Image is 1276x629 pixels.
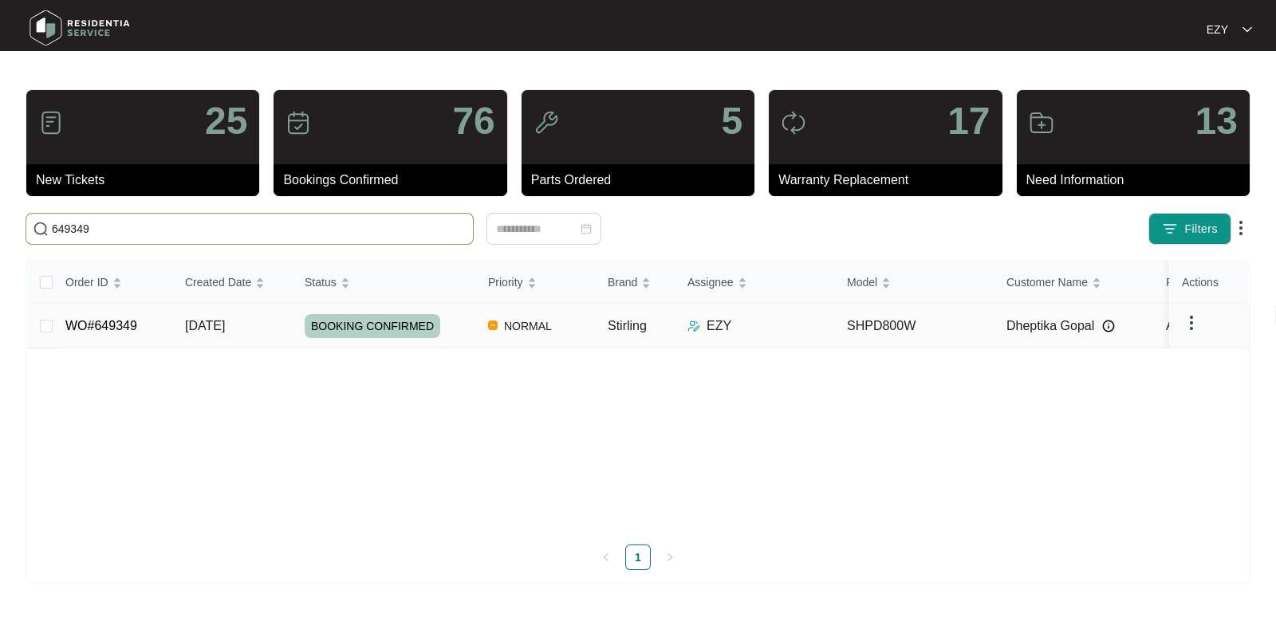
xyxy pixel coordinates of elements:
span: Stirling [608,319,647,332]
li: Previous Page [593,544,619,570]
button: left [593,544,619,570]
p: Need Information [1026,171,1250,190]
img: icon [286,110,311,136]
li: 1 [625,544,651,570]
img: dropdown arrow [1231,218,1250,238]
th: Model [834,261,994,304]
th: Order ID [53,261,172,304]
a: 1 [626,545,650,569]
a: WO#649349 [65,319,137,332]
button: right [657,544,683,570]
span: Dheptika Gopal [1006,316,1094,336]
span: Model [847,273,877,291]
span: right [665,552,675,562]
span: Order ID [65,273,108,291]
span: left [601,552,611,562]
span: [DATE] [185,319,225,332]
td: SHPD800W [834,304,994,348]
span: Purchased From [1166,273,1248,291]
p: 25 [205,102,247,140]
img: icon [534,110,559,136]
span: BOOKING CONFIRMED [305,314,440,338]
button: filter iconFilters [1148,213,1231,245]
th: Customer Name [994,261,1153,304]
img: filter icon [1162,221,1178,237]
span: Brand [608,273,637,291]
img: icon [1029,110,1054,136]
th: Status [292,261,475,304]
li: Next Page [657,544,683,570]
span: Priority [488,273,523,291]
img: dropdown arrow [1243,26,1252,33]
th: Assignee [675,261,834,304]
p: EZY [707,316,731,336]
span: Assignee [687,273,734,291]
input: Search by Order Id, Assignee Name, Customer Name, Brand and Model [52,220,467,238]
img: Info icon [1102,320,1115,332]
img: Assigner Icon [687,320,700,332]
p: 17 [947,102,990,140]
span: Aldi [1166,319,1187,332]
img: icon [38,110,64,136]
img: dropdown arrow [1182,313,1201,332]
img: residentia service logo [24,4,136,52]
img: icon [781,110,806,136]
span: Status [305,273,337,291]
p: 5 [721,102,742,140]
th: Actions [1169,261,1249,304]
th: Created Date [172,261,292,304]
p: Bookings Confirmed [283,171,506,190]
span: Customer Name [1006,273,1088,291]
th: Brand [595,261,675,304]
span: Created Date [185,273,251,291]
img: search-icon [33,221,49,237]
p: EZY [1207,22,1228,37]
th: Priority [475,261,595,304]
span: NORMAL [498,316,558,336]
span: Filters [1184,221,1218,238]
p: 76 [452,102,494,140]
p: New Tickets [36,171,259,190]
p: 13 [1195,102,1238,140]
img: Vercel Logo [488,320,498,330]
p: Warranty Replacement [778,171,1002,190]
p: Parts Ordered [531,171,754,190]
